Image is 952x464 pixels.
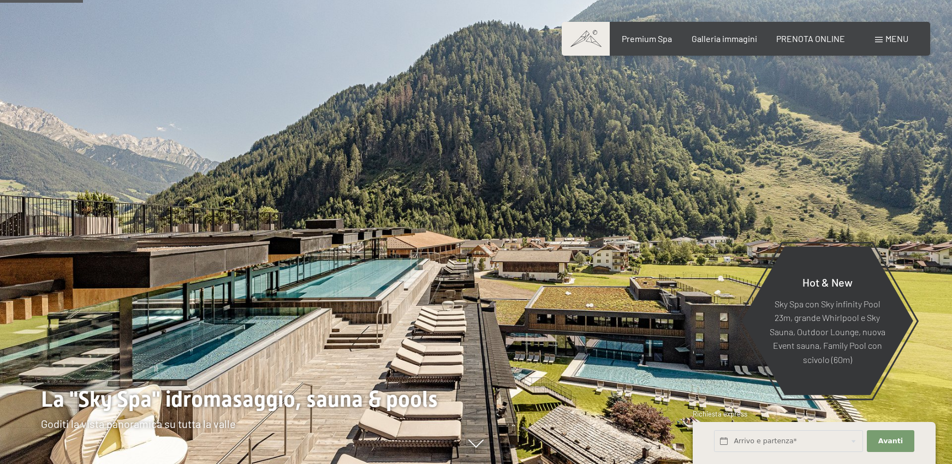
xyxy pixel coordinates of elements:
span: Menu [885,33,908,44]
a: Hot & New Sky Spa con Sky infinity Pool 23m, grande Whirlpool e Sky Sauna, Outdoor Lounge, nuova ... [741,246,914,396]
span: Avanti [878,436,903,446]
a: Premium Spa [622,33,672,44]
a: Galleria immagini [692,33,757,44]
p: Sky Spa con Sky infinity Pool 23m, grande Whirlpool e Sky Sauna, Outdoor Lounge, nuova Event saun... [768,296,886,366]
a: PRENOTA ONLINE [776,33,845,44]
span: Hot & New [802,275,853,288]
button: Avanti [867,430,914,453]
span: Richiesta express [693,409,747,418]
